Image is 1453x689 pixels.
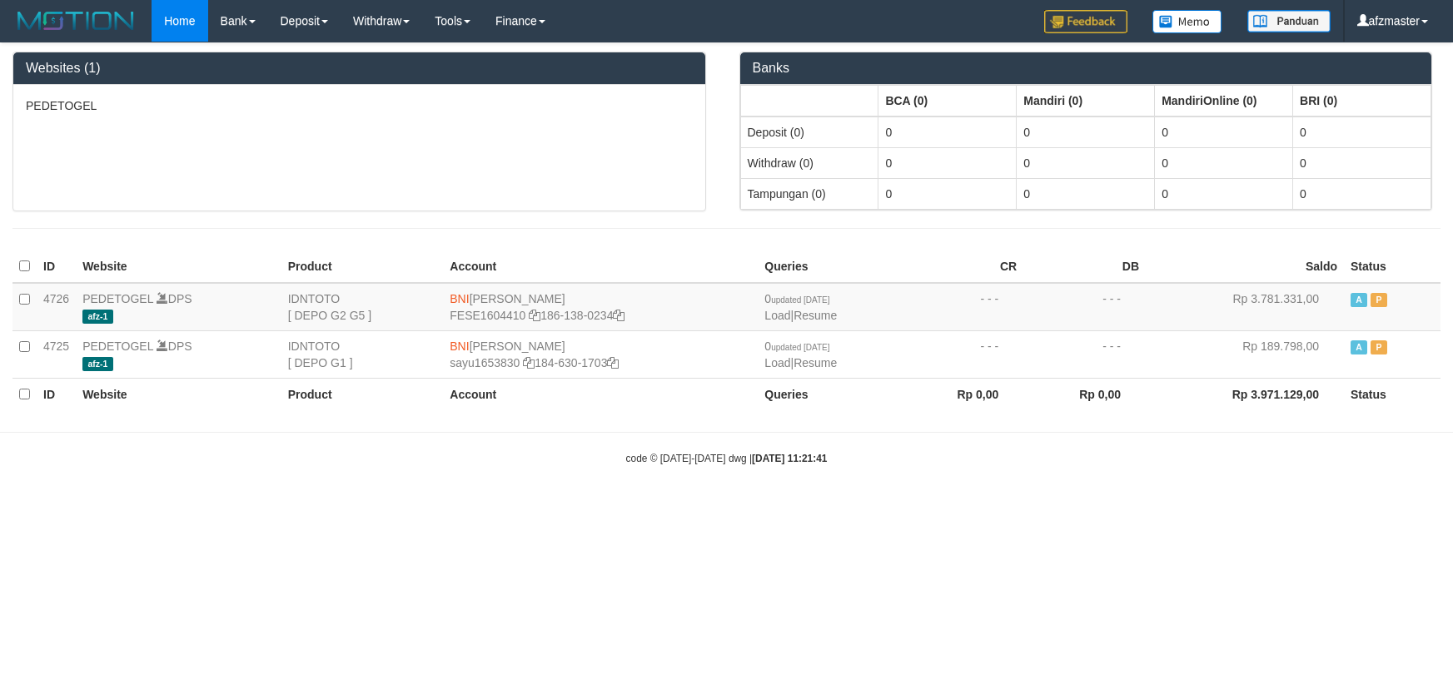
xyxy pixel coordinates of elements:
td: 4726 [37,283,76,331]
td: 0 [1017,178,1155,209]
a: Copy 1846301703 to clipboard [607,356,619,369]
td: 4725 [37,330,76,378]
td: 0 [1155,116,1293,148]
h3: Banks [753,61,1420,76]
img: MOTION_logo.png [12,8,139,33]
th: Account [443,250,758,283]
td: IDNTOTO [ DEPO G2 G5 ] [281,283,444,331]
td: DPS [76,330,281,378]
td: 0 [1155,178,1293,209]
span: updated [DATE] [771,343,829,352]
h3: Websites (1) [26,61,693,76]
th: Rp 0,00 [901,378,1023,410]
th: Group: activate to sort column ascending [1017,85,1155,116]
th: Group: activate to sort column ascending [1155,85,1293,116]
th: Queries [758,378,901,410]
th: Website [76,250,281,283]
p: PEDETOGEL [26,97,693,114]
td: Rp 3.781.331,00 [1146,283,1344,331]
td: Withdraw (0) [740,147,878,178]
a: Load [764,309,790,322]
a: Resume [794,356,837,369]
td: 0 [1293,147,1431,178]
th: Rp 3.971.129,00 [1146,378,1344,410]
span: | [764,340,837,369]
td: 0 [878,116,1017,148]
span: afz-1 [82,310,113,324]
th: Rp 0,00 [1023,378,1146,410]
th: Status [1344,250,1441,283]
td: 0 [1293,116,1431,148]
td: DPS [76,283,281,331]
th: CR [901,250,1023,283]
a: Copy FESE1604410 to clipboard [529,309,540,322]
span: 0 [764,340,829,353]
th: ID [37,250,76,283]
td: 0 [878,178,1017,209]
span: 0 [764,292,829,305]
th: Group: activate to sort column ascending [1293,85,1431,116]
a: PEDETOGEL [82,340,153,353]
td: [PERSON_NAME] 184-630-1703 [443,330,758,378]
td: [PERSON_NAME] 186-138-0234 [443,283,758,331]
th: Group: activate to sort column ascending [740,85,878,116]
td: 0 [878,147,1017,178]
th: Queries [758,250,901,283]
a: PEDETOGEL [82,292,153,305]
a: Resume [794,309,837,322]
span: Paused [1371,340,1387,354]
th: Account [443,378,758,410]
th: ID [37,378,76,410]
th: Website [76,378,281,410]
td: Tampungan (0) [740,178,878,209]
td: - - - [1023,330,1146,378]
span: Active [1351,293,1367,307]
img: Feedback.jpg [1044,10,1127,33]
th: Product [281,378,444,410]
th: Saldo [1146,250,1344,283]
img: panduan.png [1247,10,1331,32]
a: FESE1604410 [450,309,525,322]
th: Product [281,250,444,283]
th: DB [1023,250,1146,283]
span: Active [1351,340,1367,354]
td: - - - [1023,283,1146,331]
td: 0 [1017,147,1155,178]
a: Copy sayu1653830 to clipboard [523,356,535,369]
span: | [764,292,837,322]
td: 0 [1155,147,1293,178]
a: Load [764,356,790,369]
td: IDNTOTO [ DEPO G1 ] [281,330,444,378]
span: afz-1 [82,357,113,371]
a: Copy 1861380234 to clipboard [613,309,624,322]
span: BNI [450,340,469,353]
th: Status [1344,378,1441,410]
span: Paused [1371,293,1387,307]
td: - - - [901,283,1023,331]
span: updated [DATE] [771,295,829,305]
td: Deposit (0) [740,116,878,148]
img: Button%20Memo.svg [1152,10,1222,33]
small: code © [DATE]-[DATE] dwg | [626,453,828,464]
td: - - - [901,330,1023,378]
a: sayu1653830 [450,356,520,369]
td: 0 [1017,116,1155,148]
span: BNI [450,292,469,305]
td: 0 [1293,178,1431,209]
th: Group: activate to sort column ascending [878,85,1017,116]
td: Rp 189.798,00 [1146,330,1344,378]
strong: [DATE] 11:21:41 [752,453,827,464]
